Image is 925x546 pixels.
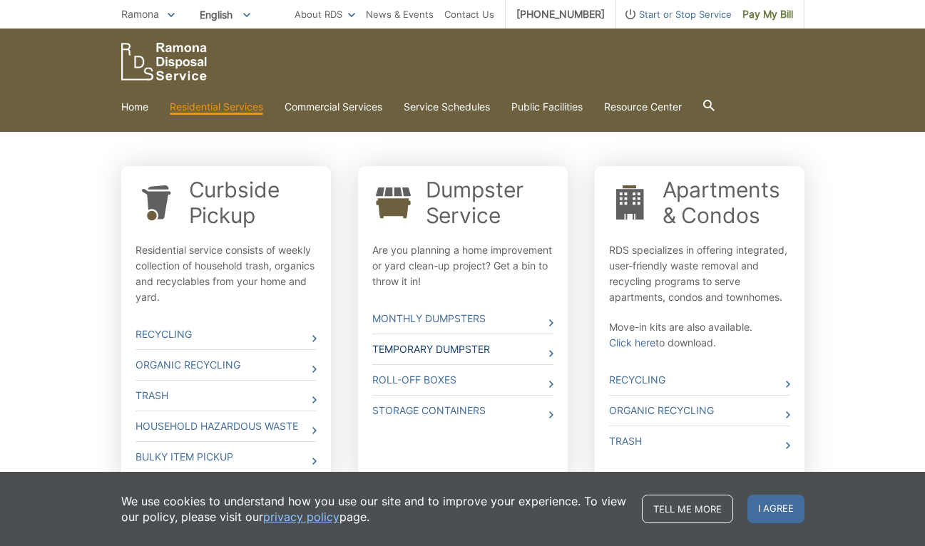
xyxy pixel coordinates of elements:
[136,242,317,305] p: Residential service consists of weekly collection of household trash, organics and recyclables fr...
[609,365,790,395] a: Recycling
[136,411,317,441] a: Household Hazardous Waste
[121,43,207,81] a: EDCD logo. Return to the homepage.
[121,99,148,115] a: Home
[609,396,790,426] a: Organic Recycling
[121,493,628,525] p: We use cookies to understand how you use our site and to improve your experience. To view our pol...
[372,304,553,334] a: Monthly Dumpsters
[372,365,553,395] a: Roll-Off Boxes
[170,99,263,115] a: Residential Services
[121,8,159,20] span: Ramona
[263,509,339,525] a: privacy policy
[295,6,355,22] a: About RDS
[285,99,382,115] a: Commercial Services
[136,319,317,349] a: Recycling
[511,99,583,115] a: Public Facilities
[609,319,790,351] p: Move-in kits are also available. to download.
[444,6,494,22] a: Contact Us
[404,99,490,115] a: Service Schedules
[742,6,793,22] span: Pay My Bill
[136,350,317,380] a: Organic Recycling
[663,177,790,228] a: Apartments & Condos
[372,242,553,289] p: Are you planning a home improvement or yard clean-up project? Get a bin to throw it in!
[372,396,553,426] a: Storage Containers
[189,3,261,26] span: English
[747,495,804,523] span: I agree
[372,334,553,364] a: Temporary Dumpster
[609,335,655,351] a: Click here
[609,426,790,456] a: Trash
[136,381,317,411] a: Trash
[366,6,434,22] a: News & Events
[136,442,317,472] a: Bulky Item Pickup
[604,99,682,115] a: Resource Center
[609,242,790,305] p: RDS specializes in offering integrated, user-friendly waste removal and recycling programs to ser...
[426,177,553,228] a: Dumpster Service
[189,177,317,228] a: Curbside Pickup
[642,495,733,523] a: Tell me more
